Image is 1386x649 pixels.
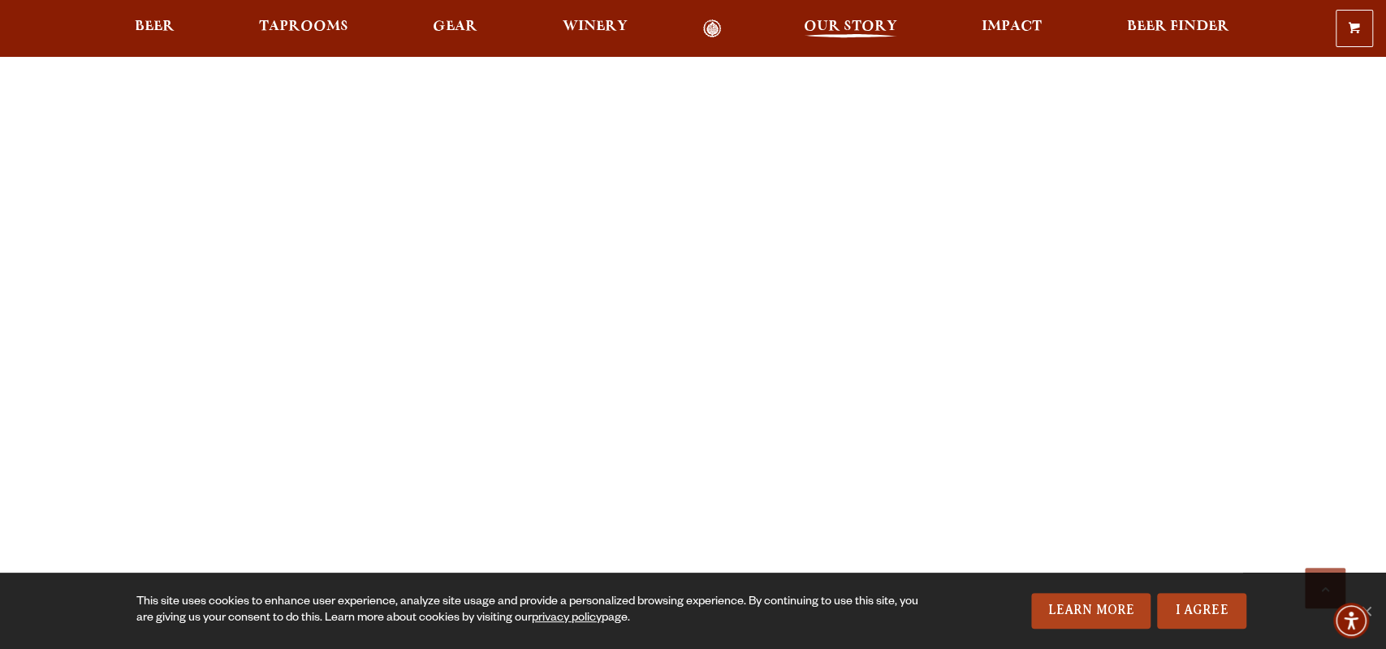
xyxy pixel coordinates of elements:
[136,595,919,627] div: This site uses cookies to enhance user experience, analyze site usage and provide a personalized ...
[1031,593,1151,629] a: Learn More
[433,20,477,33] span: Gear
[1333,603,1369,638] div: Accessibility Menu
[248,19,359,38] a: Taprooms
[804,20,897,33] span: Our Story
[1305,568,1345,608] a: Scroll to top
[563,20,628,33] span: Winery
[422,19,488,38] a: Gear
[259,20,348,33] span: Taprooms
[982,20,1042,33] span: Impact
[552,19,638,38] a: Winery
[532,612,602,625] a: privacy policy
[1116,19,1239,38] a: Beer Finder
[971,19,1052,38] a: Impact
[1157,593,1246,629] a: I Agree
[135,20,175,33] span: Beer
[793,19,908,38] a: Our Story
[124,19,185,38] a: Beer
[1126,20,1228,33] span: Beer Finder
[682,19,743,38] a: Odell Home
